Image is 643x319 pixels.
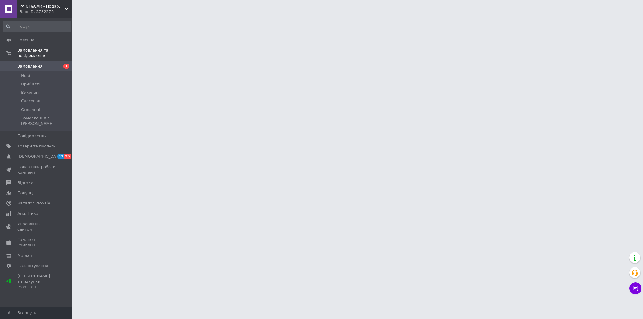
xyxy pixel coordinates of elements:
[17,64,43,69] span: Замовлення
[17,284,56,290] div: Prom топ
[21,107,40,112] span: Оплачені
[17,133,47,139] span: Повідомлення
[21,73,30,78] span: Нові
[17,263,48,269] span: Налаштування
[17,37,34,43] span: Головна
[17,180,33,185] span: Відгуки
[629,282,641,294] button: Чат з покупцем
[17,154,62,159] span: [DEMOGRAPHIC_DATA]
[17,221,56,232] span: Управління сайтом
[21,90,40,95] span: Виконані
[17,211,38,216] span: Аналітика
[17,48,72,58] span: Замовлення та повідомлення
[21,98,42,104] span: Скасовані
[17,201,50,206] span: Каталог ProSale
[17,190,34,196] span: Покупці
[17,273,56,290] span: [PERSON_NAME] та рахунки
[63,64,69,69] span: 1
[17,253,33,258] span: Маркет
[17,144,56,149] span: Товари та послуги
[20,9,72,14] div: Ваш ID: 3782276
[20,4,65,9] span: PAINT&CAR - Подаруйте своїй машині крила
[3,21,71,32] input: Пошук
[21,115,71,126] span: Замовлення з [PERSON_NAME]
[21,81,40,87] span: Прийняті
[17,237,56,248] span: Гаманець компанії
[17,164,56,175] span: Показники роботи компанії
[57,154,64,159] span: 11
[64,154,71,159] span: 25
